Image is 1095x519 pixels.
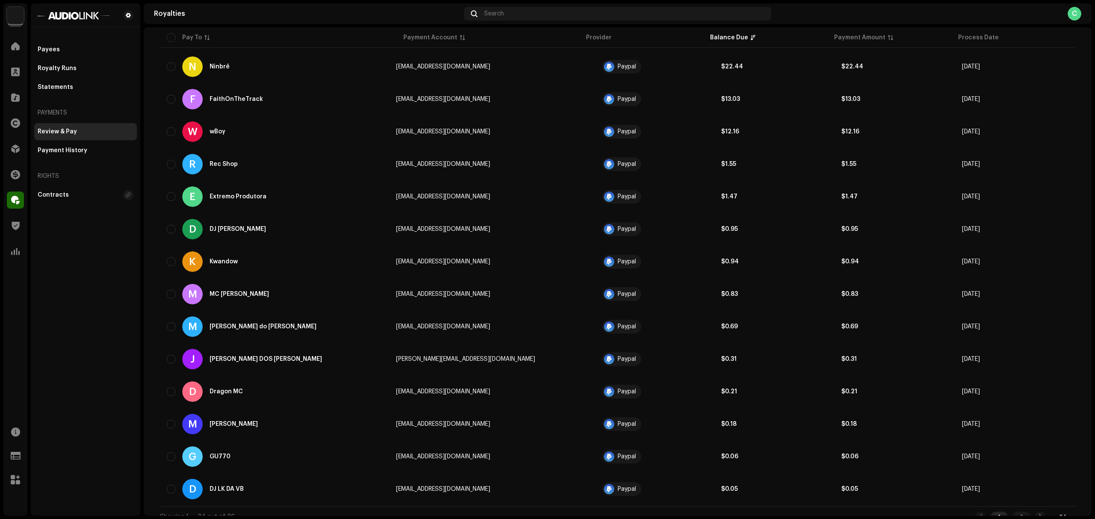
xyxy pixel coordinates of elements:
div: D [182,381,203,402]
div: JEAN CARLOS CHIOCA DOS SANTOS [210,356,322,362]
span: glegendarios372@gmail.com [396,486,490,492]
div: Paypal [618,194,636,200]
span: Oct 10, 2025 [962,324,980,330]
div: Balance Due [710,33,748,42]
strong: $22.44 [841,64,863,70]
strong: $12.16 [721,129,739,135]
span: Oct 10, 2025 [962,161,980,167]
div: Kwandow [210,259,238,265]
span: Oct 10, 2025 [962,194,980,200]
strong: $0.21 [721,389,737,395]
re-m-nav-item: Payees [34,41,137,58]
span: Paypal [601,320,707,333]
div: Ninbrê [210,64,230,70]
span: $0.95 [721,226,738,232]
strong: $22.44 [721,64,743,70]
span: Paypal [601,287,707,301]
re-m-nav-item: Review & Pay [34,123,137,140]
div: M [182,414,203,434]
span: Oct 10, 2025 [962,226,980,232]
span: $1.47 [841,194,858,200]
span: Paypal [601,125,707,139]
re-m-nav-item: Contracts [34,186,137,203]
strong: $0.95 [841,226,858,232]
strong: $1.47 [721,194,737,200]
span: Paypal [601,482,707,496]
span: Paypal [601,92,707,106]
re-m-nav-item: Royalty Runs [34,60,137,77]
strong: $0.83 [721,291,738,297]
div: Paypal [618,129,636,135]
div: Pay To [182,33,202,42]
img: 730b9dfe-18b5-4111-b483-f30b0c182d82 [7,7,24,24]
div: Rec Shop [210,161,238,167]
div: Paypal [618,64,636,70]
div: Paypal [618,324,636,330]
strong: $0.05 [721,486,738,492]
span: Paypal [601,255,707,268]
span: Oct 10, 2025 [962,291,980,297]
span: brenobertolinii@gmail.com [396,64,490,70]
div: Contracts [38,192,69,198]
strong: $13.03 [841,96,860,102]
strong: $0.05 [841,486,858,492]
span: kwandowOG@gmail.com [396,259,490,265]
div: Payees [38,46,60,53]
span: Paypal [601,157,707,171]
span: $0.21 [841,389,857,395]
div: D [182,479,203,499]
span: Oct 10, 2025 [962,259,980,265]
span: $0.18 [841,421,857,427]
strong: $0.69 [841,324,858,330]
div: wBoy [210,129,225,135]
strong: $12.16 [841,129,859,135]
div: Payment Account [403,33,457,42]
span: oreal.tintim@gmail.com [396,324,490,330]
re-a-nav-header: Rights [34,166,137,186]
strong: $0.06 [721,454,738,460]
div: Royalty Runs [38,65,77,72]
div: Review & Pay [38,128,77,135]
span: $1.55 [841,161,856,167]
strong: $0.06 [841,454,858,460]
span: Paypal [601,190,707,203]
div: Statements [38,84,73,91]
span: wboymusic127@gmail.com [396,129,490,135]
strong: $0.94 [721,259,739,265]
span: $13.03 [721,96,740,102]
span: Search [484,10,504,17]
div: MC SAM [210,291,269,297]
span: contatodjvinnyzl@gmail.com [396,226,490,232]
span: faithonthetrack@gmail.com [396,96,490,102]
re-a-nav-header: Payments [34,103,137,123]
div: Paypal [618,259,636,265]
div: DJ LK DA VB [210,486,244,492]
span: contatorecshop@gmail.com [396,161,490,167]
re-m-nav-item: Statements [34,79,137,96]
div: G [182,446,203,467]
div: M [182,284,203,304]
div: Paypal [618,421,636,427]
span: dragonmccontato@gmail.com [396,389,490,395]
div: Paypal [618,486,636,492]
img: 1601779f-85bc-4fc7-87b8-abcd1ae7544a [38,10,109,21]
div: Payment Amount [834,33,885,42]
div: C [1068,7,1081,21]
strong: $0.31 [721,356,737,362]
div: J [182,349,203,369]
span: Oct 10, 2025 [962,129,980,135]
div: Paypal [618,291,636,297]
span: Oct 10, 2025 [962,356,980,362]
span: mcsaaam21@icloud.com [396,291,490,297]
span: Oct 10, 2025 [962,421,980,427]
strong: $0.94 [841,259,859,265]
div: M [182,316,203,337]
